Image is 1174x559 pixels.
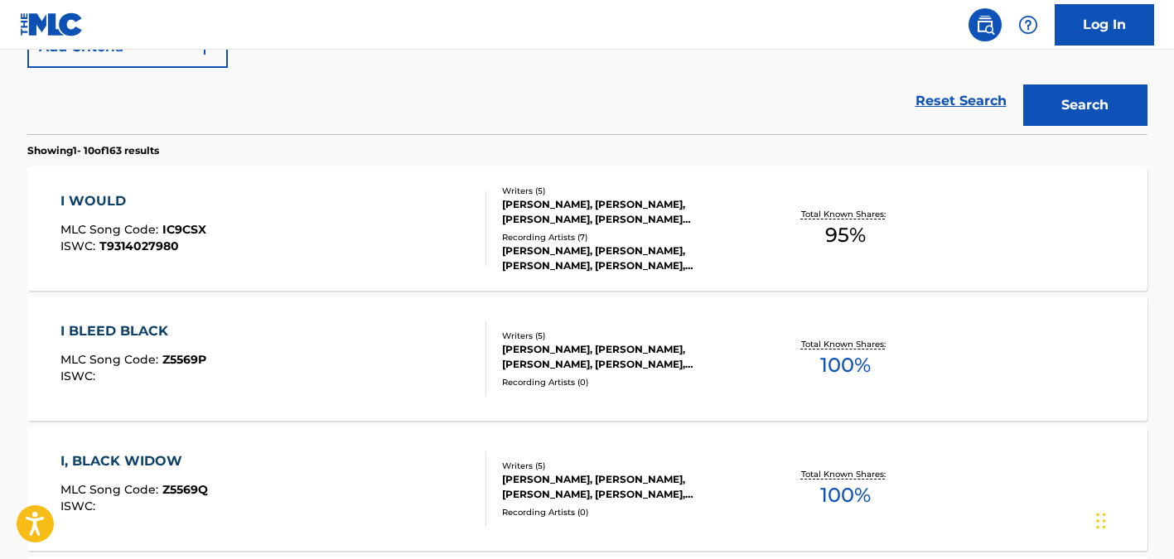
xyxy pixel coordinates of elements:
a: I BLEED BLACKMLC Song Code:Z5569PISWC:Writers (5)[PERSON_NAME], [PERSON_NAME], [PERSON_NAME], [PE... [27,296,1147,421]
div: I BLEED BLACK [60,321,206,341]
img: MLC Logo [20,12,84,36]
span: 95 % [825,220,866,250]
div: [PERSON_NAME], [PERSON_NAME], [PERSON_NAME], [PERSON_NAME], [PERSON_NAME] [502,472,752,502]
a: I WOULDMLC Song Code:IC9CSXISWC:T9314027980Writers (5)[PERSON_NAME], [PERSON_NAME], [PERSON_NAME]... [27,166,1147,291]
div: [PERSON_NAME], [PERSON_NAME], [PERSON_NAME], [PERSON_NAME] [PERSON_NAME] [PERSON_NAME] [PERSON_NAME] [502,197,752,227]
span: T9314027980 [99,239,179,253]
div: Help [1012,8,1045,41]
div: I, BLACK WIDOW [60,451,208,471]
div: Drag [1096,496,1106,546]
span: MLC Song Code : [60,482,162,497]
p: Showing 1 - 10 of 163 results [27,143,159,158]
div: Writers ( 5 ) [502,330,752,342]
div: [PERSON_NAME], [PERSON_NAME], [PERSON_NAME], [PERSON_NAME], [PERSON_NAME] [502,243,752,273]
div: Writers ( 5 ) [502,460,752,472]
span: Z5569Q [162,482,208,497]
span: IC9CSX [162,222,206,237]
div: [PERSON_NAME], [PERSON_NAME], [PERSON_NAME], [PERSON_NAME], [PERSON_NAME] [502,342,752,372]
span: Z5569P [162,352,206,367]
iframe: Chat Widget [1091,479,1174,559]
a: Log In [1055,4,1154,46]
div: Recording Artists ( 0 ) [502,376,752,388]
span: 100 % [820,480,871,510]
a: Public Search [969,8,1002,41]
div: Recording Artists ( 0 ) [502,506,752,518]
div: Recording Artists ( 7 ) [502,231,752,243]
span: ISWC : [60,499,99,513]
span: MLC Song Code : [60,222,162,237]
img: help [1018,15,1038,35]
a: Reset Search [907,83,1015,119]
img: search [975,15,995,35]
a: I, BLACK WIDOWMLC Song Code:Z5569QISWC:Writers (5)[PERSON_NAME], [PERSON_NAME], [PERSON_NAME], [P... [27,426,1147,551]
span: MLC Song Code : [60,352,162,367]
p: Total Known Shares: [801,468,890,480]
div: I WOULD [60,191,206,211]
button: Search [1023,84,1147,126]
p: Total Known Shares: [801,338,890,350]
p: Total Known Shares: [801,208,890,220]
span: ISWC : [60,369,99,383]
span: 100 % [820,350,871,380]
div: Writers ( 5 ) [502,185,752,197]
span: ISWC : [60,239,99,253]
